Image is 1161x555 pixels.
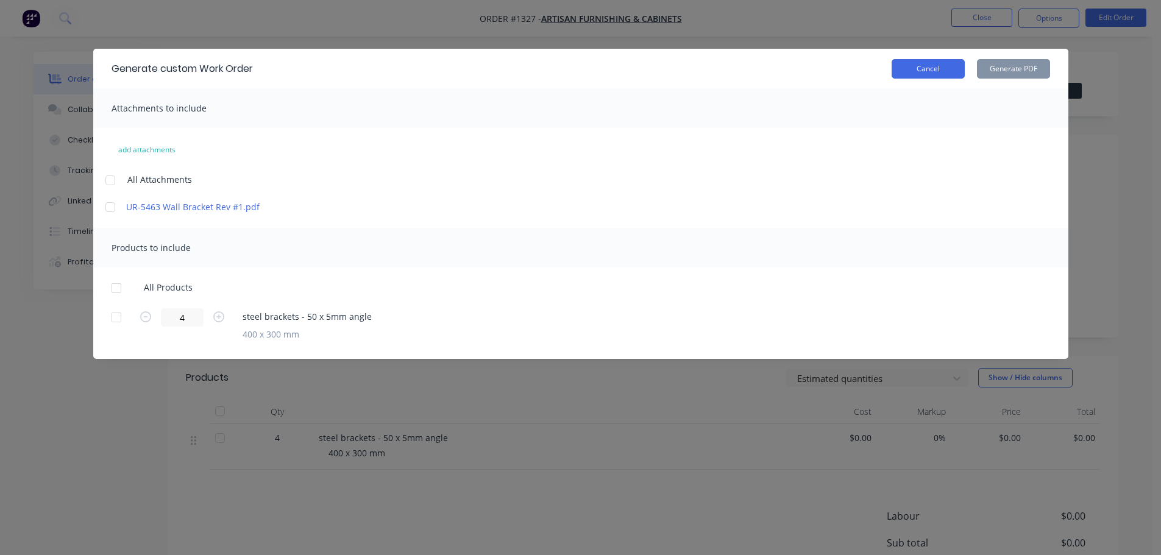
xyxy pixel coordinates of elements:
button: Cancel [892,59,965,79]
div: 400 x 300 mm [243,328,372,341]
div: Generate custom Work Order [112,62,253,76]
span: Attachments to include [112,102,207,114]
span: All Attachments [127,173,192,186]
span: Products to include [112,242,191,253]
span: steel brackets - 50 x 5mm angle [243,310,372,323]
span: All Products [144,281,201,294]
a: UR-5463 Wall Bracket Rev #1.pdf [126,200,339,213]
button: Generate PDF [977,59,1050,79]
button: add attachments [105,140,188,160]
